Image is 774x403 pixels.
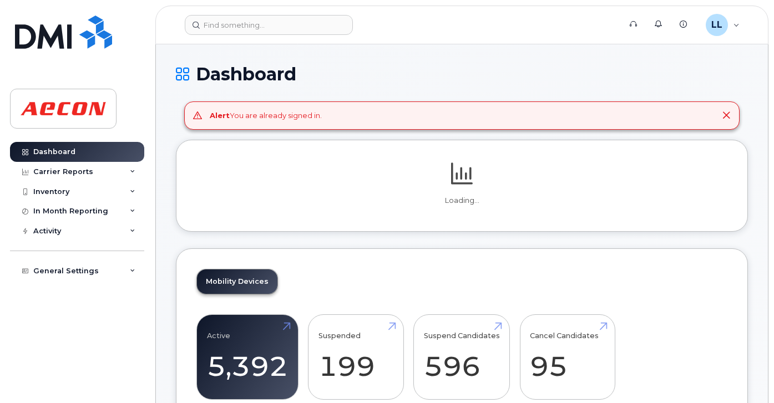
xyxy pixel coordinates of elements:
a: Suspended 199 [318,320,393,394]
h1: Dashboard [176,64,748,84]
div: You are already signed in. [210,110,322,121]
a: Active 5,392 [207,320,288,394]
a: Mobility Devices [197,269,277,294]
strong: Alert [210,111,230,120]
p: Loading... [196,196,727,206]
a: Suspend Candidates 596 [424,320,500,394]
a: Cancel Candidates 95 [530,320,605,394]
